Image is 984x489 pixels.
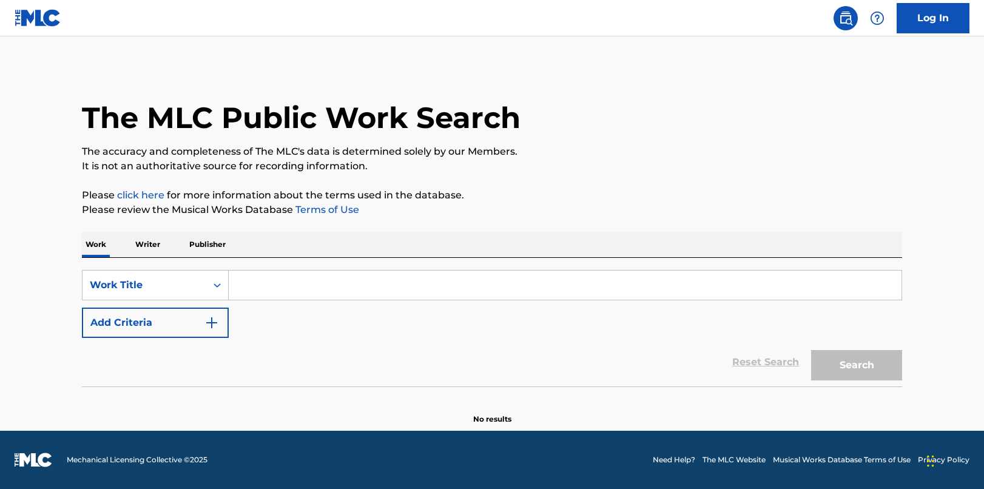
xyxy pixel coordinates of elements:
[186,232,229,257] p: Publisher
[870,11,885,25] img: help
[293,204,359,215] a: Terms of Use
[82,159,902,174] p: It is not an authoritative source for recording information.
[865,6,889,30] div: Help
[838,11,853,25] img: search
[204,315,219,330] img: 9d2ae6d4665cec9f34b9.svg
[927,443,934,479] div: Drag
[923,431,984,489] iframe: Chat Widget
[82,99,521,136] h1: The MLC Public Work Search
[82,270,902,386] form: Search Form
[834,6,858,30] a: Public Search
[15,453,52,467] img: logo
[15,9,61,27] img: MLC Logo
[117,189,164,201] a: click here
[82,188,902,203] p: Please for more information about the terms used in the database.
[703,454,766,465] a: The MLC Website
[82,144,902,159] p: The accuracy and completeness of The MLC's data is determined solely by our Members.
[67,454,207,465] span: Mechanical Licensing Collective © 2025
[82,308,229,338] button: Add Criteria
[897,3,969,33] a: Log In
[773,454,911,465] a: Musical Works Database Terms of Use
[653,454,695,465] a: Need Help?
[132,232,164,257] p: Writer
[82,232,110,257] p: Work
[90,278,199,292] div: Work Title
[918,454,969,465] a: Privacy Policy
[473,399,511,425] p: No results
[82,203,902,217] p: Please review the Musical Works Database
